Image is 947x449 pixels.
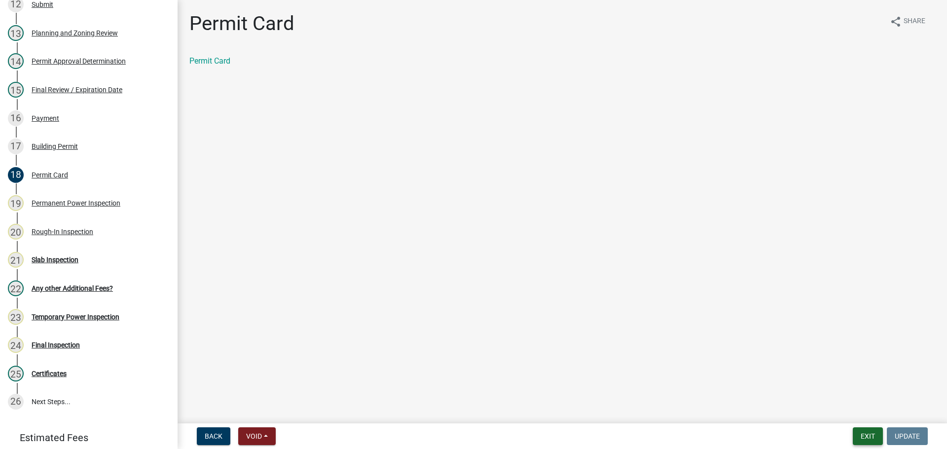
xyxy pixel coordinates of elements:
[32,86,122,93] div: Final Review / Expiration Date
[890,16,902,28] i: share
[8,224,24,240] div: 20
[8,167,24,183] div: 18
[32,143,78,150] div: Building Permit
[904,16,925,28] span: Share
[32,256,78,263] div: Slab Inspection
[32,313,119,320] div: Temporary Power Inspection
[8,428,162,448] a: Estimated Fees
[246,432,262,440] span: Void
[32,115,59,122] div: Payment
[197,427,230,445] button: Back
[32,200,120,207] div: Permanent Power Inspection
[32,285,113,292] div: Any other Additional Fees?
[205,432,222,440] span: Back
[8,337,24,353] div: 24
[887,427,928,445] button: Update
[8,195,24,211] div: 19
[32,172,68,178] div: Permit Card
[8,366,24,381] div: 25
[8,309,24,325] div: 23
[8,252,24,268] div: 21
[32,1,53,8] div: Submit
[238,427,276,445] button: Void
[32,228,93,235] div: Rough-In Inspection
[8,394,24,410] div: 26
[853,427,883,445] button: Exit
[8,138,24,154] div: 17
[189,56,230,66] a: Permit Card
[895,432,920,440] span: Update
[32,342,80,348] div: Final Inspection
[8,53,24,69] div: 14
[32,30,118,36] div: Planning and Zoning Review
[8,82,24,98] div: 15
[32,370,67,377] div: Certificates
[8,110,24,126] div: 16
[882,12,933,31] button: shareShare
[8,280,24,296] div: 22
[32,58,126,65] div: Permit Approval Determination
[8,25,24,41] div: 13
[189,12,294,35] h1: Permit Card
